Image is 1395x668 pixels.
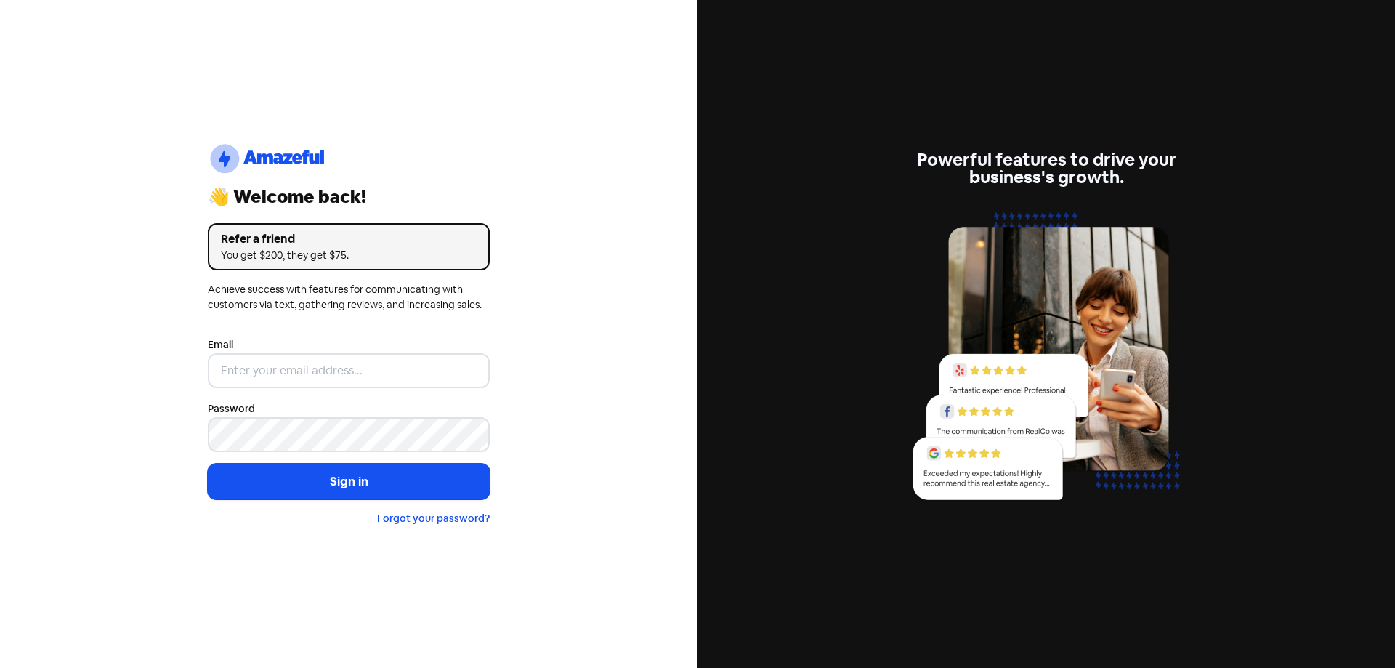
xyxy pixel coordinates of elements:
[208,464,490,500] button: Sign in
[377,512,490,525] a: Forgot your password?
[905,151,1187,186] div: Powerful features to drive your business's growth.
[221,248,477,263] div: You get $200, they get $75.
[208,401,255,417] label: Password
[208,188,490,206] div: 👋 Welcome back!
[221,230,477,248] div: Refer a friend
[208,353,490,388] input: Enter your email address...
[905,204,1187,517] img: reviews
[208,282,490,313] div: Achieve success with features for communicating with customers via text, gathering reviews, and i...
[208,337,233,353] label: Email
